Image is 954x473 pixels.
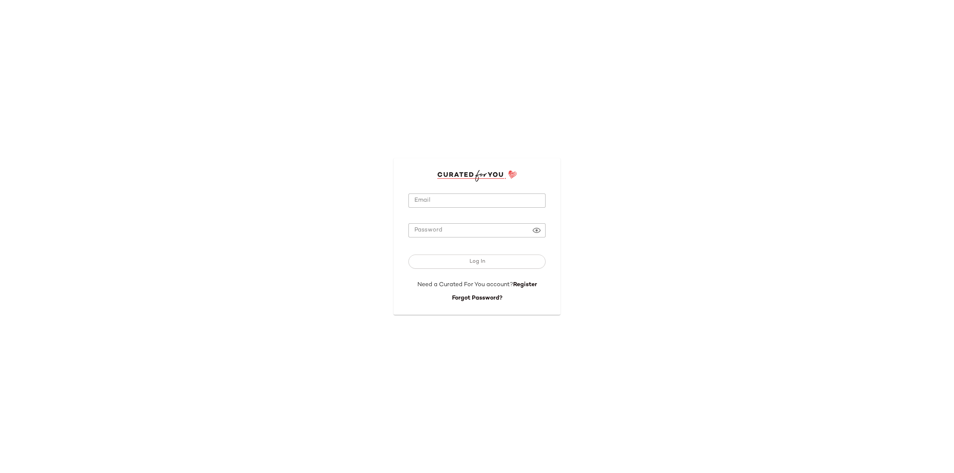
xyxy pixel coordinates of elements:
span: Log In [469,259,485,265]
a: Forgot Password? [452,295,502,301]
img: cfy_login_logo.DGdB1djN.svg [437,170,517,181]
button: Log In [408,255,546,269]
a: Register [513,282,537,288]
span: Need a Curated For You account? [417,282,513,288]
